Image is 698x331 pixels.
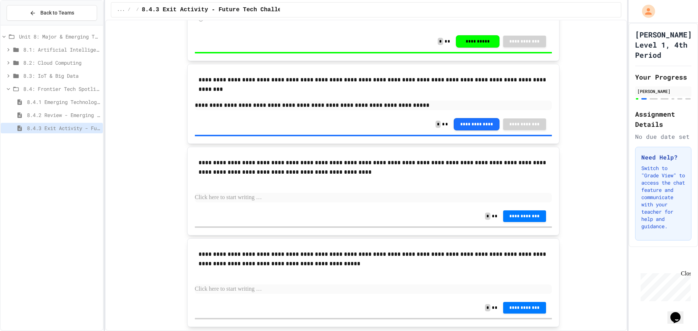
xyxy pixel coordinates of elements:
h3: Need Help? [641,153,685,162]
span: / [128,7,131,13]
span: 8.4.3 Exit Activity - Future Tech Challenge [27,124,100,132]
span: 8.4.2 Review - Emerging Technologies: Shaping Our Digital Future [27,111,100,119]
h2: Your Progress [635,72,691,82]
span: Unit 8: Major & Emerging Technologies [19,33,100,40]
div: Chat with us now!Close [3,3,50,46]
span: 8.4: Frontier Tech Spotlight [23,85,100,93]
span: 8.4.1 Emerging Technologies: Shaping Our Digital Future [27,98,100,106]
span: ... [117,7,125,13]
span: 8.4.3 Exit Activity - Future Tech Challenge [142,5,292,14]
span: 8.2: Cloud Computing [23,59,100,66]
iframe: chat widget [638,270,691,301]
p: Switch to "Grade View" to access the chat feature and communicate with your teacher for help and ... [641,165,685,230]
span: 8.3: IoT & Big Data [23,72,100,80]
div: My Account [634,3,657,20]
span: 8.1: Artificial Intelligence Basics [23,46,100,53]
h1: [PERSON_NAME] Level 1, 4th Period [635,29,692,60]
div: No due date set [635,132,691,141]
iframe: chat widget [667,302,691,324]
h2: Assignment Details [635,109,691,129]
span: Back to Teams [40,9,74,17]
span: / [136,7,139,13]
div: [PERSON_NAME] [637,88,689,94]
button: Back to Teams [7,5,97,21]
